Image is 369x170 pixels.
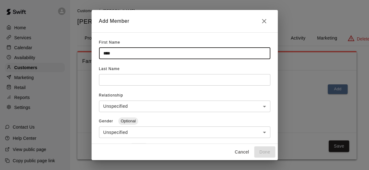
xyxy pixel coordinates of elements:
[99,126,270,138] div: Unspecified
[99,40,120,45] span: First Name
[99,119,115,123] span: Gender
[99,67,120,71] span: Last Name
[99,93,123,97] span: Relationship
[92,10,278,32] h2: Add Member
[118,119,138,123] span: Optional
[99,101,270,112] div: Unspecified
[232,146,252,158] button: Cancel
[258,15,270,27] button: Close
